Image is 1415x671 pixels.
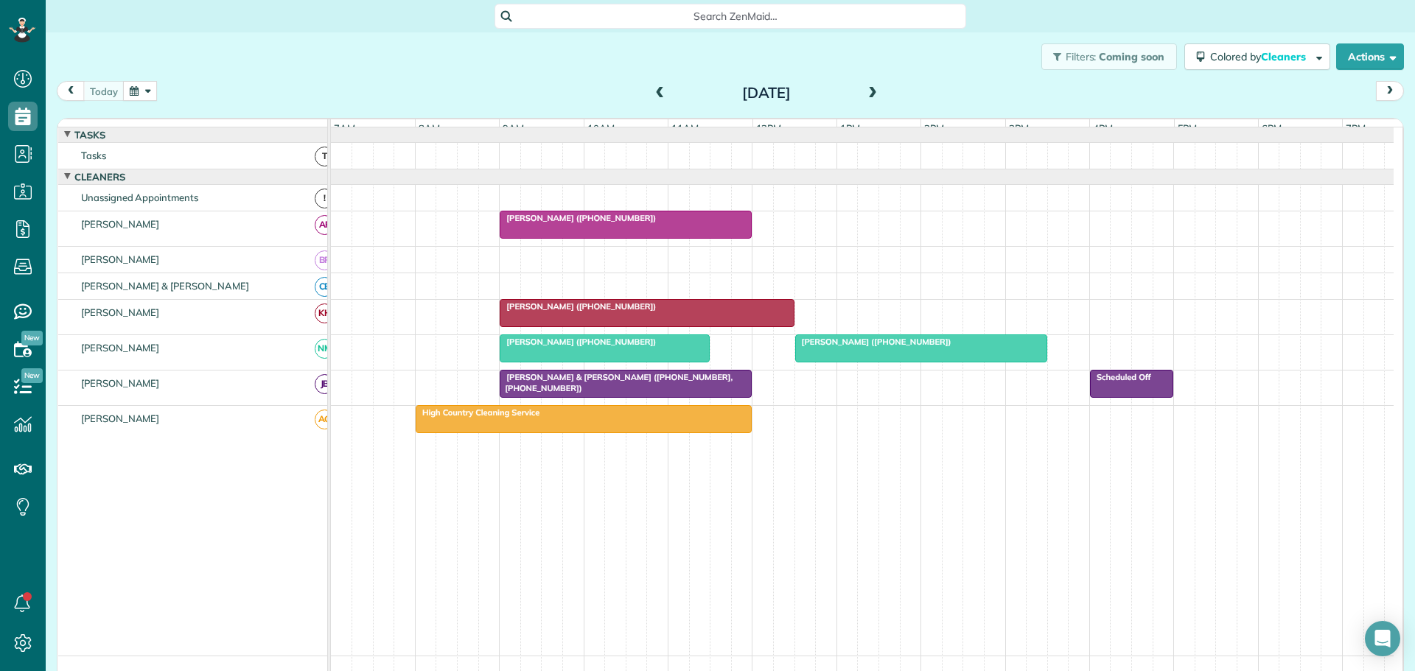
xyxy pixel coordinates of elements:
[837,122,863,134] span: 1pm
[315,189,335,208] span: !
[416,122,443,134] span: 8am
[499,301,657,312] span: [PERSON_NAME] ([PHONE_NUMBER])
[1343,122,1369,134] span: 7pm
[21,331,43,345] span: New
[78,218,163,230] span: [PERSON_NAME]
[21,368,43,383] span: New
[315,277,335,297] span: CB
[584,122,618,134] span: 10am
[315,250,335,270] span: BR
[1089,372,1152,382] span: Scheduled Off
[1090,122,1116,134] span: 4pm
[499,213,657,223] span: [PERSON_NAME] ([PHONE_NUMBER])
[1006,122,1032,134] span: 3pm
[674,85,859,101] h2: [DATE]
[57,81,85,101] button: prev
[78,412,163,424] span: [PERSON_NAME]
[1365,621,1400,656] div: Open Intercom Messenger
[1175,122,1201,134] span: 5pm
[1066,50,1097,63] span: Filters:
[1210,50,1311,63] span: Colored by
[78,192,201,203] span: Unassigned Appointments
[315,147,335,166] span: T
[500,122,527,134] span: 9am
[78,150,109,161] span: Tasks
[1184,43,1330,70] button: Colored byCleaners
[315,215,335,235] span: AF
[415,407,540,418] span: High Country Cleaning Service
[1259,122,1285,134] span: 6pm
[78,342,163,354] span: [PERSON_NAME]
[71,129,108,141] span: Tasks
[1376,81,1404,101] button: next
[71,171,128,183] span: Cleaners
[315,303,335,323] span: KH
[315,339,335,359] span: NM
[78,253,163,265] span: [PERSON_NAME]
[1336,43,1404,70] button: Actions
[78,377,163,389] span: [PERSON_NAME]
[331,122,358,134] span: 7am
[1099,50,1165,63] span: Coming soon
[83,81,125,101] button: today
[315,410,335,429] span: AG
[315,374,335,394] span: JB
[499,337,657,347] span: [PERSON_NAME] ([PHONE_NUMBER])
[668,122,702,134] span: 11am
[499,372,733,393] span: [PERSON_NAME] & [PERSON_NAME] ([PHONE_NUMBER], [PHONE_NUMBER])
[78,306,163,318] span: [PERSON_NAME]
[753,122,785,134] span: 12pm
[794,337,952,347] span: [PERSON_NAME] ([PHONE_NUMBER])
[921,122,947,134] span: 2pm
[78,280,252,292] span: [PERSON_NAME] & [PERSON_NAME]
[1261,50,1308,63] span: Cleaners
